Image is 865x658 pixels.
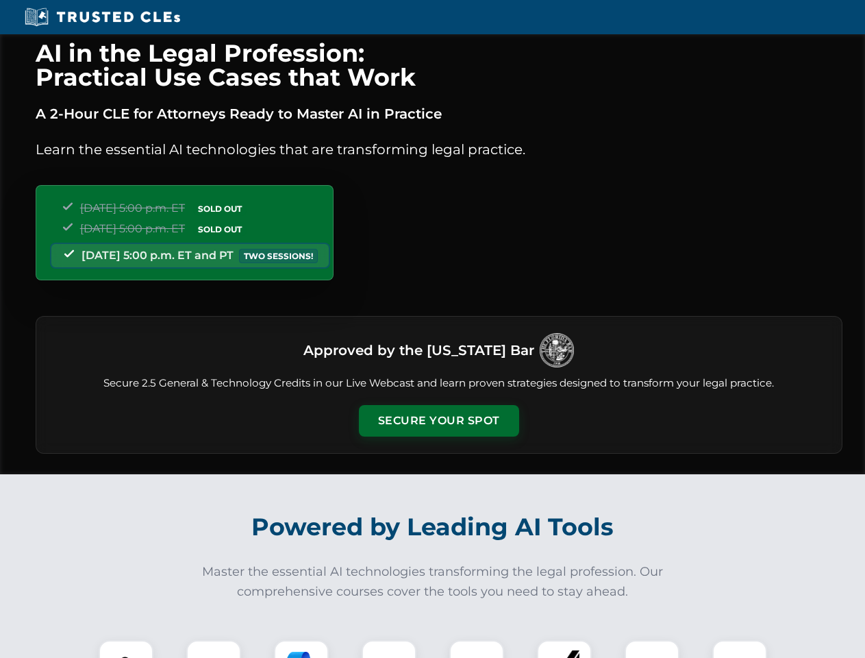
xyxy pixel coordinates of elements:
p: Master the essential AI technologies transforming the legal profession. Our comprehensive courses... [193,562,673,602]
h1: AI in the Legal Profession: Practical Use Cases that Work [36,41,842,89]
span: [DATE] 5:00 p.m. ET [80,222,185,235]
p: Learn the essential AI technologies that are transforming legal practice. [36,138,842,160]
p: Secure 2.5 General & Technology Credits in our Live Webcast and learn proven strategies designed ... [53,376,825,391]
img: Logo [540,333,574,367]
span: SOLD OUT [193,222,247,236]
span: [DATE] 5:00 p.m. ET [80,202,185,215]
span: SOLD OUT [193,202,247,216]
button: Secure Your Spot [359,405,519,437]
h3: Approved by the [US_STATE] Bar [303,338,534,363]
p: A 2-Hour CLE for Attorneys Ready to Master AI in Practice [36,103,842,125]
img: Trusted CLEs [21,7,184,27]
h2: Powered by Leading AI Tools [53,503,812,551]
